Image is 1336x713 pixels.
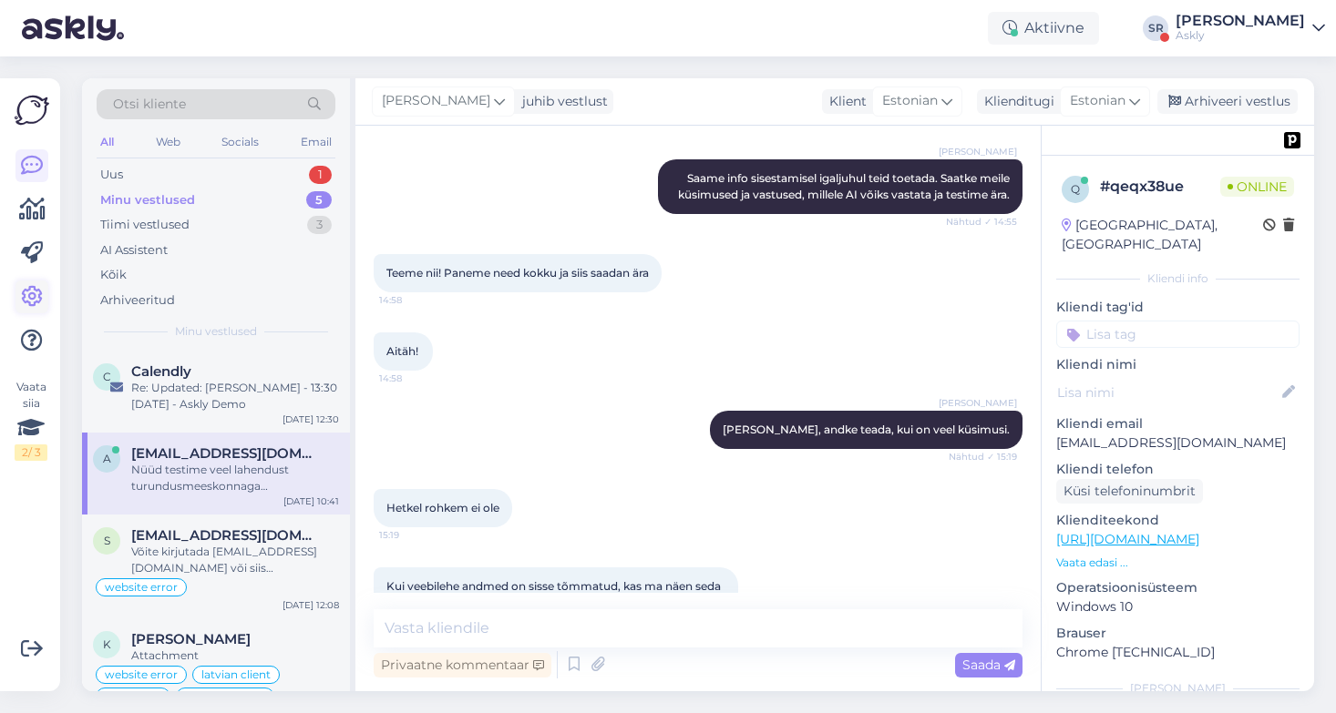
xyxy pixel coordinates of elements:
[1220,177,1294,197] span: Online
[386,266,649,280] span: Teeme nii! Paneme need kokku ja siis saadan ära
[1056,680,1300,697] div: [PERSON_NAME]
[949,450,1017,463] span: Nähtud ✓ 15:19
[131,544,339,576] div: Võite kirjutada [EMAIL_ADDRESS][DOMAIN_NAME] või siis [PERSON_NAME] sotsiaalmeedias kus saab otse...
[15,379,47,461] div: Vaata siia
[678,171,1012,201] span: Saame info sisestamisel igaljuhul teid toetada. Saatke meile küsimused ja vastused, millele AI võ...
[103,370,111,383] span: C
[15,93,49,127] img: Askly Logo
[131,380,339,413] div: Re: Updated: [PERSON_NAME] - 13:30 [DATE] - Askly Demo
[1056,270,1300,287] div: Kliendi info
[882,91,938,111] span: Estonian
[1056,298,1300,317] p: Kliendi tag'id
[100,291,175,310] div: Arhiveeritud
[1100,176,1220,198] div: # qeqx38ue
[306,191,332,209] div: 5
[939,396,1017,410] span: [PERSON_NAME]
[100,241,168,260] div: AI Assistent
[131,647,339,664] div: Attachment
[515,92,608,111] div: juhib vestlust
[822,92,867,111] div: Klient
[386,501,499,514] span: Hetkel rohkem ei ole
[152,130,184,154] div: Web
[1056,511,1300,530] p: Klienditeekond
[309,166,332,184] div: 1
[1056,355,1300,374] p: Kliendi nimi
[100,216,190,234] div: Tiimi vestlused
[1056,531,1199,547] a: [URL][DOMAIN_NAME]
[113,95,186,114] span: Otsi kliente
[988,12,1099,45] div: Aktiivne
[1071,182,1080,196] span: q
[131,462,339,494] div: Nüüd testime veel lahendust turundusmeeskonnaga [PERSON_NAME] [PERSON_NAME] suuremas seltskonnas ...
[131,631,251,647] span: Kairi Aadli
[105,669,178,680] span: website error
[379,372,447,385] span: 14:58
[1056,433,1300,453] p: [EMAIL_ADDRESS][DOMAIN_NAME]
[939,145,1017,158] span: [PERSON_NAME]
[977,92,1054,111] div: Klienditugi
[1057,382,1279,402] input: Lisa nimi
[962,657,1015,673] span: Saada
[1056,321,1300,348] input: Lisa tag
[104,534,110,547] span: S
[297,130,335,154] div: Email
[307,216,332,234] div: 3
[946,215,1017,229] span: Nähtud ✓ 14:55
[723,423,1010,436] span: [PERSON_NAME], andke teada, kui on veel küsimusi.
[1056,643,1300,662] p: Chrome [TECHNICAL_ID]
[100,266,127,284] div: Kõik
[15,444,47,461] div: 2 / 3
[1056,555,1300,571] p: Vaata edasi ...
[386,344,418,358] span: Aitäh!
[379,293,447,307] span: 14:58
[1062,216,1263,254] div: [GEOGRAPHIC_DATA], [GEOGRAPHIC_DATA]
[131,527,321,544] span: Support@tuub.ee
[103,452,111,465] span: a
[97,130,118,154] div: All
[1056,460,1300,479] p: Kliendi telefon
[1056,414,1300,433] p: Kliendi email
[374,653,551,677] div: Privaatne kommentaar
[1176,14,1325,43] a: [PERSON_NAME]Askly
[1070,91,1125,111] span: Estonian
[1176,28,1305,43] div: Askly
[283,413,339,426] div: [DATE] 12:30
[382,91,490,111] span: [PERSON_NAME]
[131,445,321,462] span: asd@asd.ee
[386,579,724,609] span: Kui veebilehe andmed on sisse tõmmatud, kas ma näen seda infot ka ise kuskiltki, et mis täpsemalt...
[1056,479,1203,504] div: Küsi telefoninumbrit
[283,598,339,612] div: [DATE] 12:08
[201,669,271,680] span: latvian client
[1176,14,1305,28] div: [PERSON_NAME]
[1143,15,1168,41] div: SR
[1284,132,1300,148] img: pd
[175,323,257,340] span: Minu vestlused
[105,582,178,593] span: website error
[283,494,339,508] div: [DATE] 10:41
[1157,89,1298,114] div: Arhiveeri vestlus
[103,637,111,651] span: K
[1056,578,1300,597] p: Operatsioonisüsteem
[1056,597,1300,616] p: Windows 10
[1056,624,1300,643] p: Brauser
[100,166,123,184] div: Uus
[131,363,191,380] span: Calendly
[218,130,262,154] div: Socials
[379,528,447,542] span: 15:19
[100,191,195,209] div: Minu vestlused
